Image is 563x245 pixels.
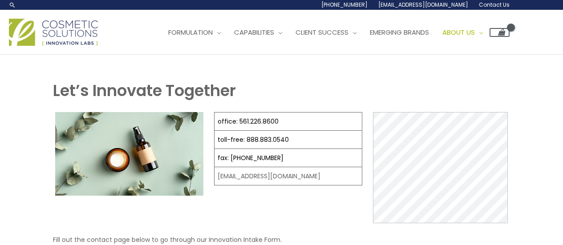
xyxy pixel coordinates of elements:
a: toll-free: 888.883.0540 [218,135,289,144]
a: office: 561.226.8600 [218,117,279,126]
span: Formulation [168,28,213,37]
a: View Shopping Cart, empty [490,28,510,37]
span: Emerging Brands [370,28,429,37]
a: Search icon link [9,1,16,8]
span: [EMAIL_ADDRESS][DOMAIN_NAME] [378,1,468,8]
a: Formulation [162,19,227,46]
a: Capabilities [227,19,289,46]
a: fax: [PHONE_NUMBER] [218,153,284,162]
a: Emerging Brands [363,19,436,46]
td: [EMAIL_ADDRESS][DOMAIN_NAME] [215,167,362,185]
strong: Let’s Innovate Together [53,80,236,101]
span: Capabilities [234,28,274,37]
a: About Us [436,19,490,46]
img: Cosmetic Solutions Logo [9,19,98,46]
span: Contact Us [479,1,510,8]
span: [PHONE_NUMBER] [321,1,368,8]
nav: Site Navigation [155,19,510,46]
span: About Us [442,28,475,37]
a: Client Success [289,19,363,46]
span: Client Success [296,28,348,37]
img: Contact page image for private label skincare manufacturer Cosmetic solutions shows a skin care b... [55,112,203,196]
